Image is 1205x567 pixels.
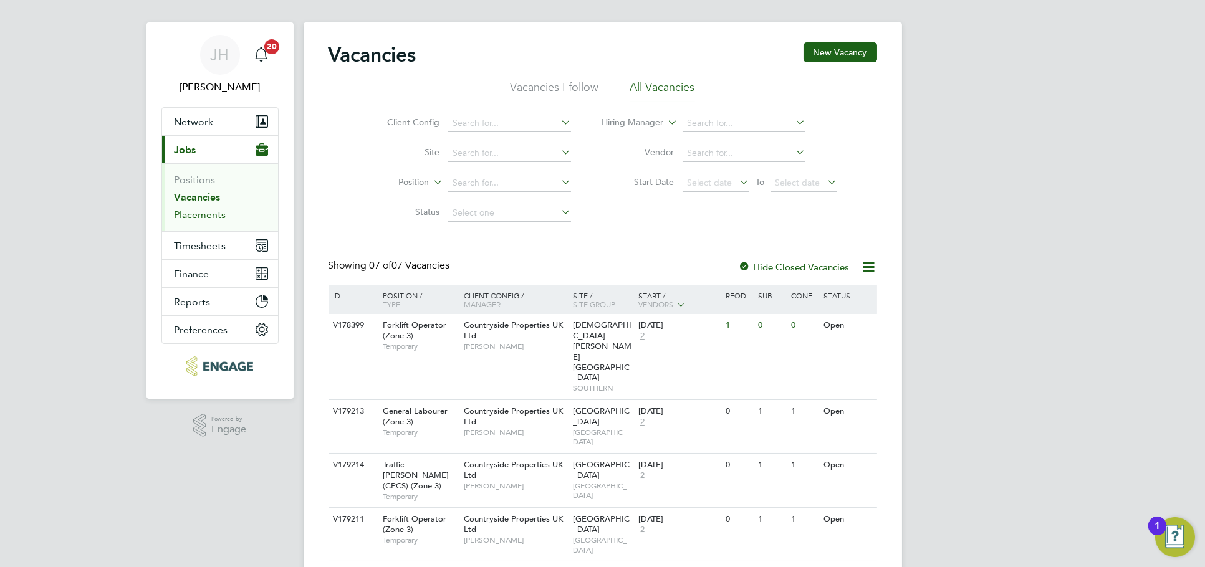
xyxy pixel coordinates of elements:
[635,285,723,316] div: Start /
[723,285,755,306] div: Reqd
[592,117,663,129] label: Hiring Manager
[370,259,392,272] span: 07 of
[638,525,646,535] span: 2
[186,356,253,376] img: pcrnet-logo-retina.png
[464,320,563,341] span: Countryside Properties UK Ltd
[162,163,278,231] div: Jobs
[383,513,446,535] span: Forklift Operator (Zone 3)
[687,177,732,188] span: Select date
[211,414,246,424] span: Powered by
[370,259,450,272] span: 07 Vacancies
[820,454,875,477] div: Open
[820,508,875,531] div: Open
[464,341,567,351] span: [PERSON_NAME]
[368,206,439,217] label: Status
[330,508,374,531] div: V179211
[249,35,274,75] a: 20
[175,268,209,280] span: Finance
[464,406,563,427] span: Countryside Properties UK Ltd
[211,424,246,435] span: Engage
[755,400,787,423] div: 1
[755,314,787,337] div: 0
[161,356,279,376] a: Go to home page
[330,454,374,477] div: V179214
[573,427,632,447] span: [GEOGRAPHIC_DATA]
[788,400,820,423] div: 1
[162,316,278,343] button: Preferences
[175,209,226,221] a: Placements
[755,508,787,531] div: 1
[820,400,875,423] div: Open
[511,80,599,102] li: Vacancies I follow
[638,460,719,470] div: [DATE]
[383,299,400,309] span: Type
[464,481,567,491] span: [PERSON_NAME]
[755,285,787,306] div: Sub
[602,146,674,158] label: Vendor
[788,508,820,531] div: 1
[573,406,630,427] span: [GEOGRAPHIC_DATA]
[573,459,630,480] span: [GEOGRAPHIC_DATA]
[193,414,246,437] a: Powered byEngage
[573,535,632,555] span: [GEOGRAPHIC_DATA]
[373,285,461,315] div: Position /
[638,417,646,427] span: 2
[683,115,805,132] input: Search for...
[638,514,719,525] div: [DATE]
[1155,517,1195,557] button: Open Resource Center, 1 new notification
[573,481,632,500] span: [GEOGRAPHIC_DATA]
[162,136,278,163] button: Jobs
[383,459,449,491] span: Traffic [PERSON_NAME] (CPCS) (Zone 3)
[329,42,416,67] h2: Vacancies
[368,117,439,128] label: Client Config
[464,535,567,545] span: [PERSON_NAME]
[175,144,196,156] span: Jobs
[573,513,630,535] span: [GEOGRAPHIC_DATA]
[448,174,571,192] input: Search for...
[175,240,226,252] span: Timesheets
[383,341,458,351] span: Temporary
[723,454,755,477] div: 0
[683,145,805,162] input: Search for...
[775,177,820,188] span: Select date
[448,115,571,132] input: Search for...
[638,406,719,417] div: [DATE]
[752,174,768,190] span: To
[357,176,429,189] label: Position
[383,427,458,437] span: Temporary
[630,80,695,102] li: All Vacancies
[570,285,635,315] div: Site /
[211,47,229,63] span: JH
[820,285,875,306] div: Status
[464,459,563,480] span: Countryside Properties UK Ltd
[330,314,374,337] div: V178399
[175,116,214,128] span: Network
[330,285,374,306] div: ID
[723,400,755,423] div: 0
[383,406,448,427] span: General Labourer (Zone 3)
[161,80,279,95] span: Jess Hogan
[788,314,820,337] div: 0
[464,427,567,437] span: [PERSON_NAME]
[264,39,279,54] span: 20
[161,35,279,95] a: JH[PERSON_NAME]
[175,296,211,308] span: Reports
[461,285,570,315] div: Client Config /
[162,108,278,135] button: Network
[162,288,278,315] button: Reports
[368,146,439,158] label: Site
[162,260,278,287] button: Finance
[573,299,615,309] span: Site Group
[448,204,571,222] input: Select one
[1155,526,1160,542] div: 1
[175,191,221,203] a: Vacancies
[638,299,673,309] span: Vendors
[329,259,453,272] div: Showing
[383,535,458,545] span: Temporary
[788,454,820,477] div: 1
[820,314,875,337] div: Open
[573,320,631,383] span: [DEMOGRAPHIC_DATA] [PERSON_NAME][GEOGRAPHIC_DATA]
[383,492,458,502] span: Temporary
[739,261,850,273] label: Hide Closed Vacancies
[602,176,674,188] label: Start Date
